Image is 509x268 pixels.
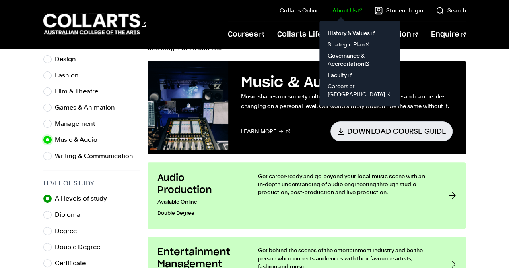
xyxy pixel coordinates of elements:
label: Management [55,118,101,129]
p: Music shapes our society culturally, morally and emotionally - and can be life-changing on a pers... [241,91,453,111]
a: Careers at [GEOGRAPHIC_DATA] [326,81,394,100]
label: Music & Audio [55,134,104,145]
label: Games & Animation [55,102,122,113]
a: Collarts Online [280,6,319,15]
a: History & Values [326,27,394,39]
h3: Audio Production [157,172,242,196]
img: Music & Audio [148,61,228,150]
label: Double Degree [55,241,107,253]
a: Enquire [431,21,466,48]
a: Download Course Guide [330,121,453,141]
label: All levels of study [55,193,113,204]
h3: Level of Study [43,179,140,188]
a: Search [436,6,466,15]
div: Go to homepage [43,12,146,35]
label: Design [55,54,82,65]
a: Strategic Plan [326,39,394,50]
p: Available Online [157,196,242,208]
a: Collarts Life [277,21,329,48]
a: Courses [228,21,264,48]
label: Degree [55,225,83,237]
h3: Music & Audio [241,74,453,91]
label: Fashion [55,70,85,81]
p: Get career-ready and go beyond your local music scene with an in-depth understanding of audio eng... [258,172,433,196]
a: Student Login [375,6,423,15]
a: About Us [332,6,362,15]
p: Double Degree [157,208,242,219]
a: Governance & Accreditation [326,50,394,69]
label: Film & Theatre [55,86,105,97]
a: Audio Production Available OnlineDouble Degree Get career-ready and go beyond your local music sc... [148,162,466,229]
label: Writing & Communication [55,150,140,162]
a: Faculty [326,69,394,81]
p: Showing 4 of 25 courses [148,45,466,51]
a: Learn More [241,121,291,141]
label: Diploma [55,209,87,220]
